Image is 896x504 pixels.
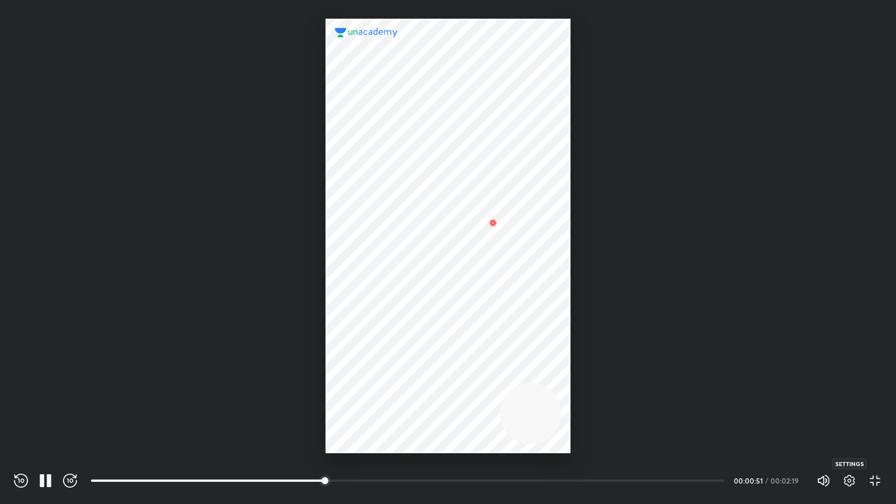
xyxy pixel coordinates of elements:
[832,459,867,469] div: Settings
[335,28,398,37] img: logo.2a7e12a2.svg
[765,477,768,484] div: /
[771,477,803,484] div: 00:02:19
[734,477,763,484] div: 00:00:51
[486,216,500,230] img: wMgqJGBwKWe8AAAAABJRU5ErkJggg==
